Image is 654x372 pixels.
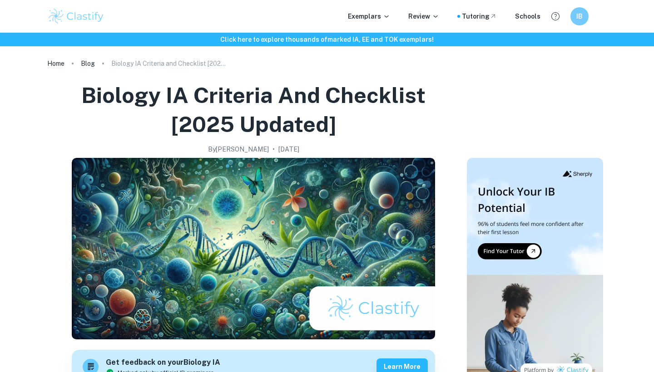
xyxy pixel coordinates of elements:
h2: [DATE] [278,144,299,154]
button: IB [570,7,589,25]
p: Exemplars [348,11,390,21]
button: Help and Feedback [548,9,563,24]
img: Biology IA Criteria and Checklist [2025 updated] cover image [72,158,435,339]
a: Blog [81,57,95,70]
h6: IB [575,11,585,21]
p: • [272,144,275,154]
a: Tutoring [462,11,497,21]
img: Clastify logo [47,7,105,25]
h6: Click here to explore thousands of marked IA, EE and TOK exemplars ! [2,34,652,44]
h1: Biology IA Criteria and Checklist [2025 updated] [51,81,456,139]
p: Biology IA Criteria and Checklist [2025 updated] [111,59,229,69]
h2: By [PERSON_NAME] [208,144,269,154]
p: Review [408,11,439,21]
a: Home [47,57,64,70]
a: Schools [515,11,540,21]
h6: Get feedback on your Biology IA [106,357,220,368]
